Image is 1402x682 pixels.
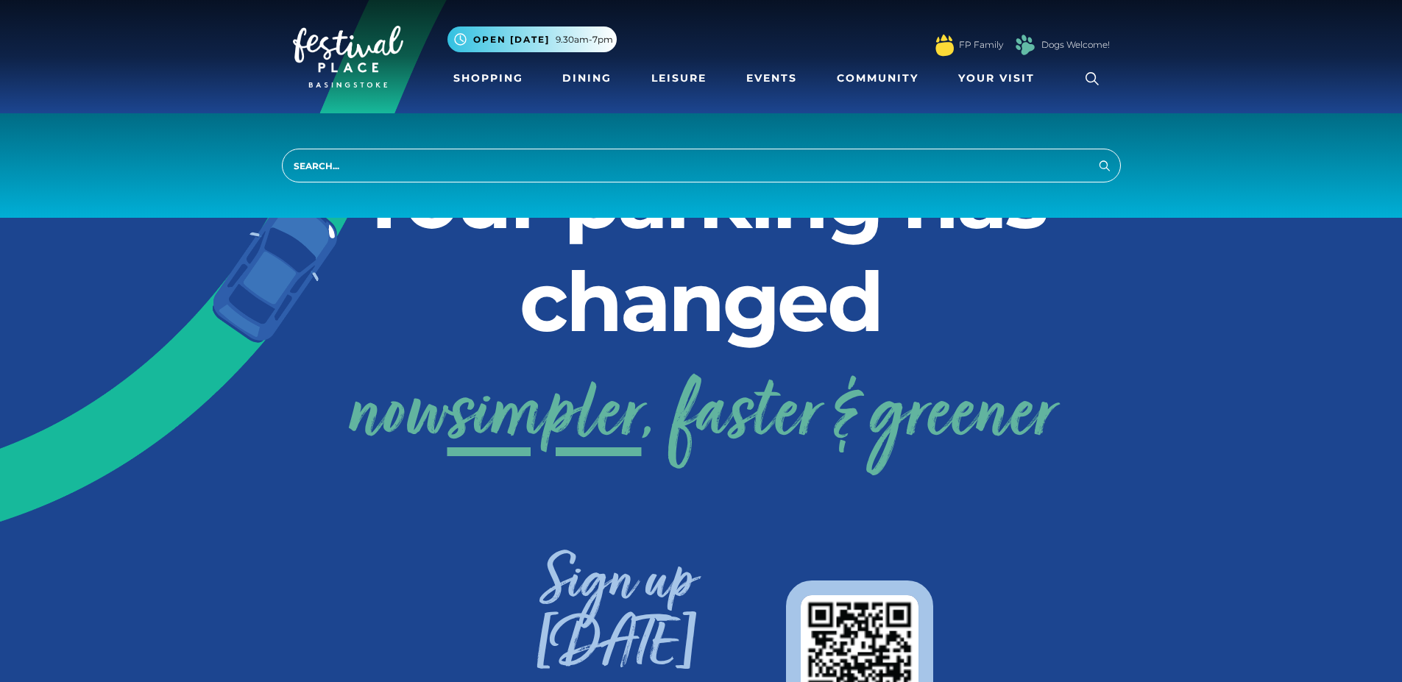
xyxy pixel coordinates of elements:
span: Open [DATE] [473,33,550,46]
button: Open [DATE] 9.30am-7pm [447,26,617,52]
a: Dogs Welcome! [1041,38,1110,51]
span: simpler [447,358,642,476]
a: Your Visit [952,65,1048,92]
span: 9.30am-7pm [556,33,613,46]
h2: Your parking has changed [293,147,1110,353]
a: Community [831,65,924,92]
img: Festival Place Logo [293,26,403,88]
a: Events [740,65,803,92]
a: FP Family [959,38,1003,51]
a: Shopping [447,65,529,92]
a: Dining [556,65,617,92]
a: nowsimpler, faster & greener [348,358,1055,476]
span: Your Visit [958,71,1035,86]
input: Search... [282,149,1121,182]
a: Leisure [645,65,712,92]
